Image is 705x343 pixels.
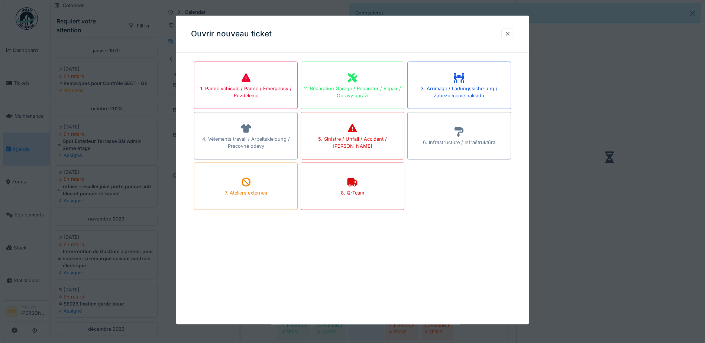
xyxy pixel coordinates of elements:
[301,85,404,99] div: 2. Réparation Garage / Reparatur / Repair / Opravy garáží
[194,135,297,149] div: 4. Vêtements travail / Arbeitskleidung / Pracovné odevy
[423,139,495,146] div: 6. Infrastructure / Infraštruktúra
[408,85,511,99] div: 3. Arrimage / Ladungssicherung / Zabezpečenie nákladu
[341,189,364,196] div: 8. Q-Team
[301,135,404,149] div: 5. Sinistre / Unfall / Accident / [PERSON_NAME]
[194,85,297,99] div: 1. Panne véhicule / Panne / Emergency / Rozdelenie
[225,189,267,196] div: 7. Ateliers externes
[191,29,272,39] h3: Ouvrir nouveau ticket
